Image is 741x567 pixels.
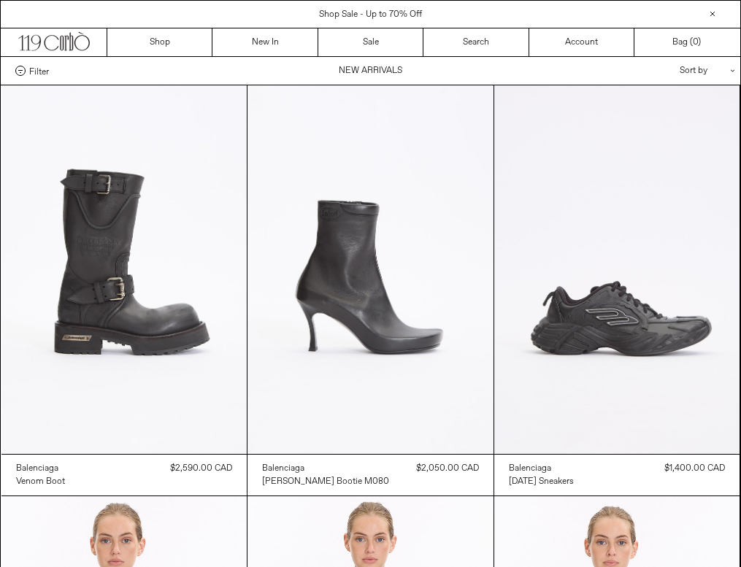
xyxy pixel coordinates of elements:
[262,462,389,475] a: Balenciaga
[509,462,574,475] a: Balenciaga
[509,476,574,488] div: [DATE] Sneakers
[262,476,389,488] div: [PERSON_NAME] Bootie M080
[107,28,212,56] a: Shop
[509,463,551,475] div: Balenciaga
[262,463,304,475] div: Balenciaga
[423,28,529,56] a: Search
[529,28,634,56] a: Account
[664,462,725,475] div: $1,400.00 CAD
[494,85,740,454] img: Balenciaga Monday Sneakers in black
[416,462,479,475] div: $2,050.00 CAD
[16,462,65,475] a: Balenciaga
[693,36,698,48] span: 0
[594,57,726,85] div: Sort by
[1,85,247,454] img: Balenciaga Venom Boot in black/silver
[319,9,422,20] a: Shop Sale - Up to 70% Off
[16,476,65,488] div: Venom Boot
[16,475,65,488] a: Venom Boot
[509,475,574,488] a: [DATE] Sneakers
[247,85,494,454] img: Balenciaga Scholl Bootie M080 in black
[16,463,58,475] div: Balenciaga
[262,475,389,488] a: [PERSON_NAME] Bootie M080
[29,66,49,76] span: Filter
[170,462,232,475] div: $2,590.00 CAD
[634,28,740,56] a: Bag ()
[318,28,423,56] a: Sale
[693,36,701,49] span: )
[212,28,318,56] a: New In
